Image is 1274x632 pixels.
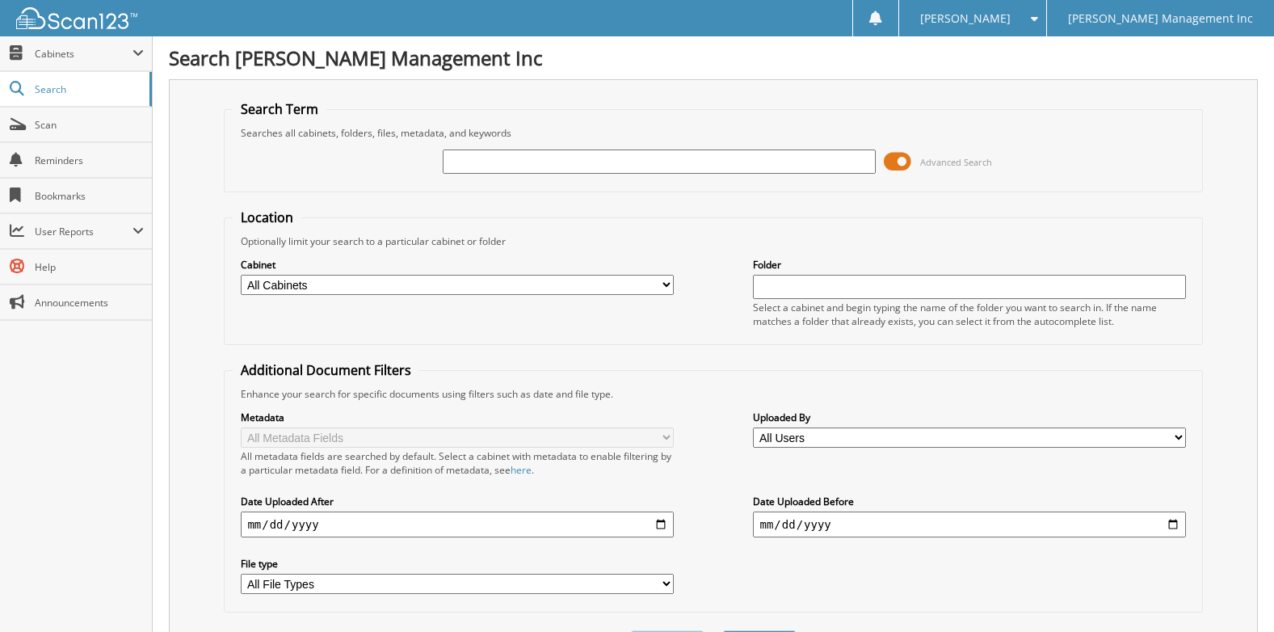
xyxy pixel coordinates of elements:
input: end [753,512,1185,537]
legend: Search Term [233,100,326,118]
span: Cabinets [35,47,132,61]
label: Date Uploaded Before [753,495,1185,508]
div: Select a cabinet and begin typing the name of the folder you want to search in. If the name match... [753,301,1185,328]
label: Folder [753,258,1185,272]
span: [PERSON_NAME] [920,14,1011,23]
span: [PERSON_NAME] Management Inc [1068,14,1253,23]
h1: Search [PERSON_NAME] Management Inc [169,44,1258,71]
span: Announcements [35,296,144,310]
div: Searches all cabinets, folders, files, metadata, and keywords [233,126,1193,140]
iframe: Chat Widget [1193,554,1274,632]
a: here [511,463,532,477]
legend: Location [233,209,301,226]
input: start [241,512,673,537]
span: Reminders [35,154,144,167]
span: Help [35,260,144,274]
div: Enhance your search for specific documents using filters such as date and file type. [233,387,1193,401]
div: Optionally limit your search to a particular cabinet or folder [233,234,1193,248]
label: Uploaded By [753,411,1185,424]
label: File type [241,557,673,571]
span: Scan [35,118,144,132]
div: All metadata fields are searched by default. Select a cabinet with metadata to enable filtering b... [241,449,673,477]
label: Cabinet [241,258,673,272]
span: Bookmarks [35,189,144,203]
span: Advanced Search [920,156,992,168]
label: Metadata [241,411,673,424]
span: Search [35,82,141,96]
legend: Additional Document Filters [233,361,419,379]
img: scan123-logo-white.svg [16,7,137,29]
label: Date Uploaded After [241,495,673,508]
span: User Reports [35,225,132,238]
